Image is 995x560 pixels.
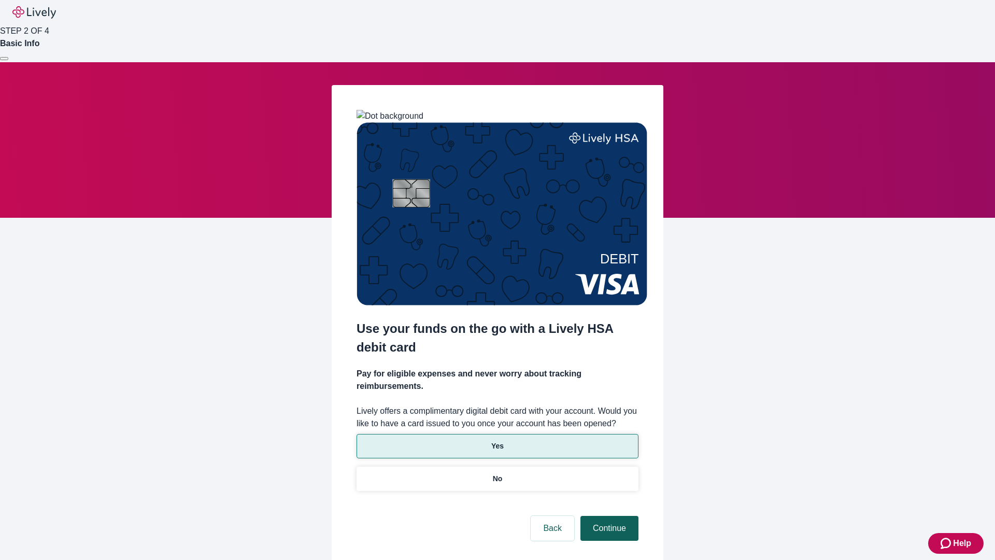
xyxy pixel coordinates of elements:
[357,368,638,393] h4: Pay for eligible expenses and never worry about tracking reimbursements.
[531,516,574,541] button: Back
[580,516,638,541] button: Continue
[928,533,984,554] button: Zendesk support iconHelp
[953,537,971,550] span: Help
[357,319,638,357] h2: Use your funds on the go with a Lively HSA debit card
[357,122,647,305] img: Debit card
[12,6,56,19] img: Lively
[357,405,638,430] label: Lively offers a complimentary digital debit card with your account. Would you like to have a card...
[941,537,953,550] svg: Zendesk support icon
[357,110,423,122] img: Dot background
[357,467,638,491] button: No
[491,441,504,452] p: Yes
[493,473,503,484] p: No
[357,434,638,458] button: Yes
